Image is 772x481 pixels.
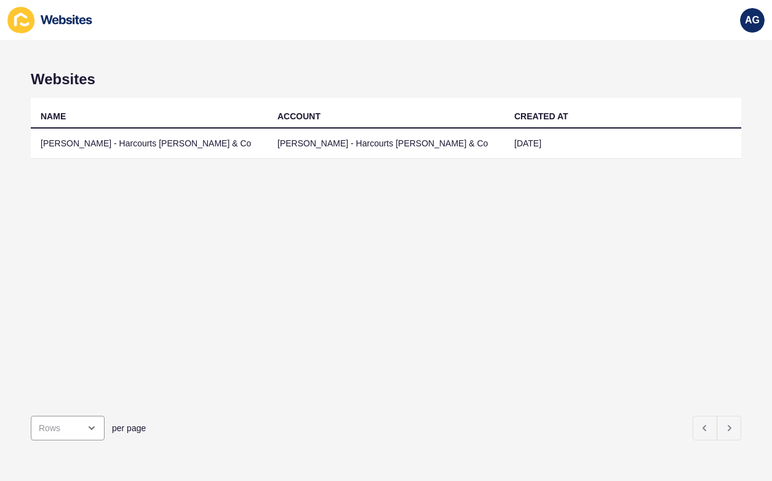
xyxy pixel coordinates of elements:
[268,129,504,159] td: [PERSON_NAME] - Harcourts [PERSON_NAME] & Co
[41,110,66,122] div: NAME
[504,129,741,159] td: [DATE]
[514,110,568,122] div: CREATED AT
[31,416,105,440] div: open menu
[277,110,320,122] div: ACCOUNT
[31,129,268,159] td: [PERSON_NAME] - Harcourts [PERSON_NAME] & Co
[112,422,146,434] span: per page
[745,14,760,26] span: AG
[31,71,741,88] h1: Websites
